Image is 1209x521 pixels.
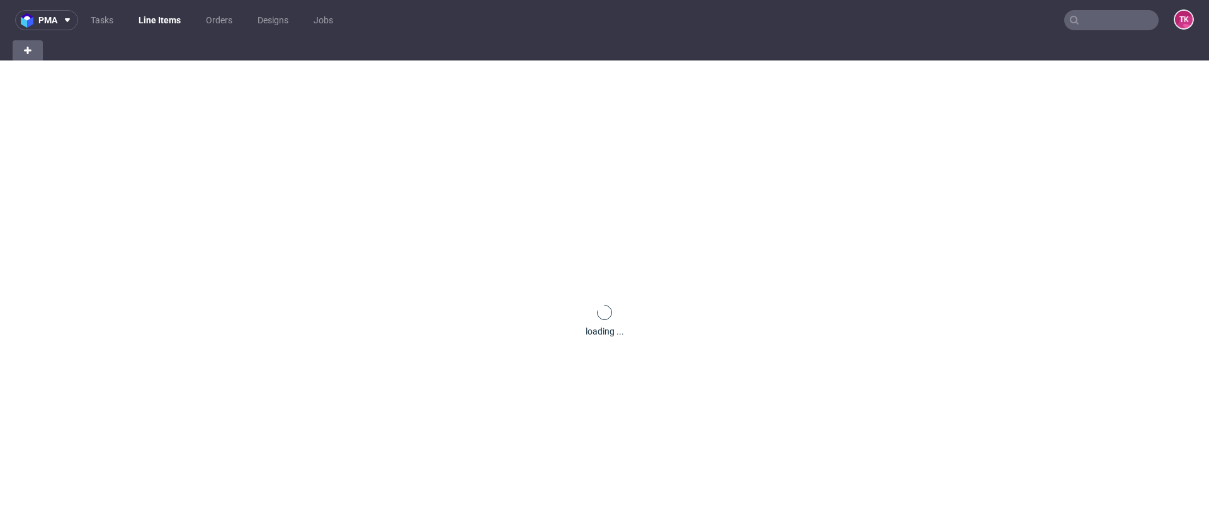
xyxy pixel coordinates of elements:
img: logo [21,13,38,28]
a: Line Items [131,10,188,30]
a: Orders [198,10,240,30]
div: loading ... [586,325,624,338]
button: pma [15,10,78,30]
figcaption: TK [1175,11,1193,28]
a: Jobs [306,10,341,30]
a: Tasks [83,10,121,30]
a: Designs [250,10,296,30]
span: pma [38,16,57,25]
